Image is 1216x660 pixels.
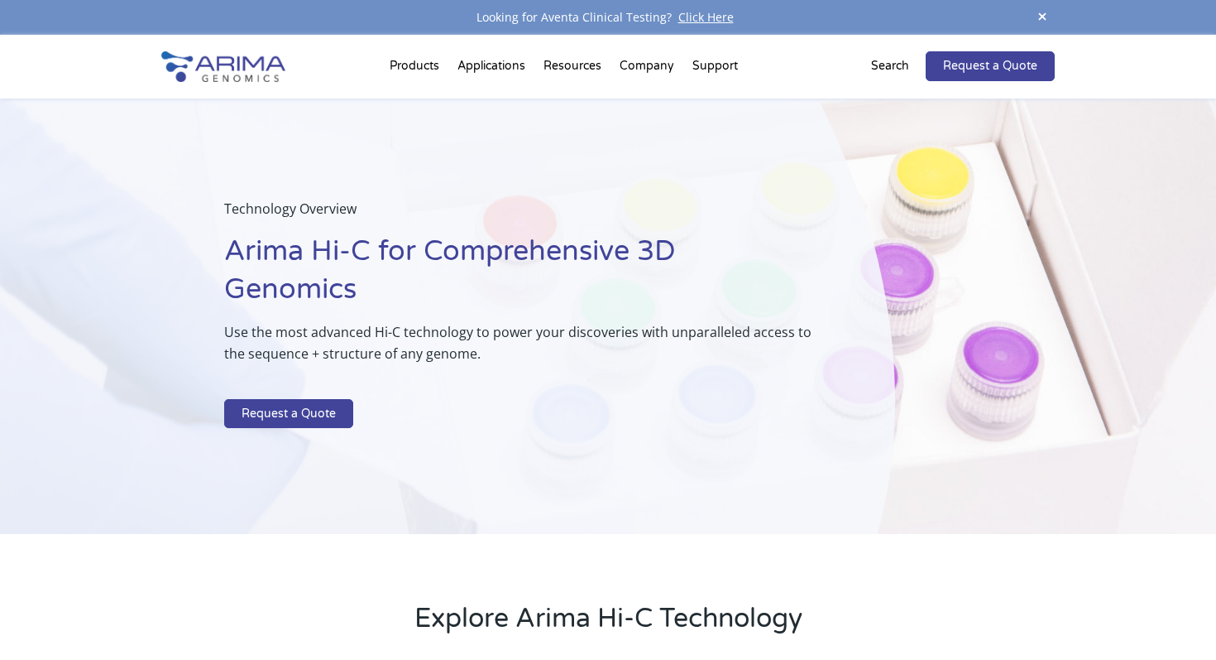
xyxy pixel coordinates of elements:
a: Request a Quote [926,51,1055,81]
h2: Explore Arima Hi-C Technology [161,600,1055,650]
p: Technology Overview [224,198,813,233]
p: Use the most advanced Hi-C technology to power your discoveries with unparalleled access to the s... [224,321,813,378]
a: Request a Quote [224,399,353,429]
a: Click Here [672,9,740,25]
h1: Arima Hi-C for Comprehensive 3D Genomics [224,233,813,321]
p: Search [871,55,909,77]
div: Looking for Aventa Clinical Testing? [161,7,1055,28]
img: Arima-Genomics-logo [161,51,285,82]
